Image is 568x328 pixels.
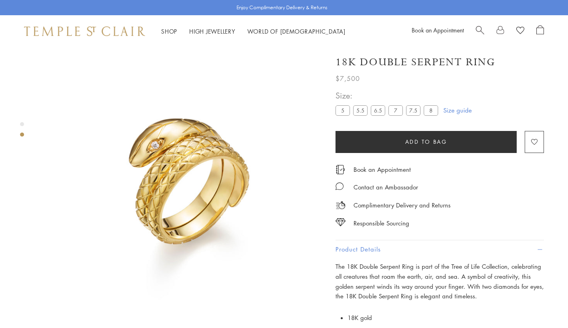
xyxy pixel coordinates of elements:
[476,25,484,37] a: Search
[405,137,447,146] span: Add to bag
[336,262,544,301] p: The 18K Double Serpent Ring is part of the Tree of Life Collection, celebrating all creatures tha...
[20,120,24,143] div: Product gallery navigation
[189,27,235,35] a: High JewelleryHigh Jewellery
[354,218,409,228] div: Responsible Sourcing
[336,55,495,69] h1: 18K Double Serpent Ring
[516,25,524,37] a: View Wishlist
[336,105,350,115] label: 5
[336,240,544,258] button: Product Details
[247,27,346,35] a: World of [DEMOGRAPHIC_DATA]World of [DEMOGRAPHIC_DATA]
[336,73,360,84] span: $7,500
[371,105,385,115] label: 6.5
[354,182,418,192] div: Contact an Ambassador
[406,105,420,115] label: 7.5
[336,89,441,102] span: Size:
[336,131,517,153] button: Add to bag
[412,26,464,34] a: Book an Appointment
[336,182,344,190] img: MessageIcon-01_2.svg
[536,25,544,37] a: Open Shopping Bag
[161,27,177,35] a: ShopShop
[353,105,368,115] label: 5.5
[348,314,372,322] span: 18K gold
[528,290,560,320] iframe: Gorgias live chat messenger
[161,26,346,36] nav: Main navigation
[336,218,346,226] img: icon_sourcing.svg
[354,165,411,174] a: Book an Appointment
[52,47,323,318] img: 18K Double Serpent Ring
[336,165,345,174] img: icon_appointment.svg
[388,105,403,115] label: 7
[354,200,451,210] p: Complimentary Delivery and Returns
[236,4,327,12] p: Enjoy Complimentary Delivery & Returns
[443,106,472,114] a: Size guide
[24,26,145,36] img: Temple St. Clair
[424,105,438,115] label: 8
[336,200,346,210] img: icon_delivery.svg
